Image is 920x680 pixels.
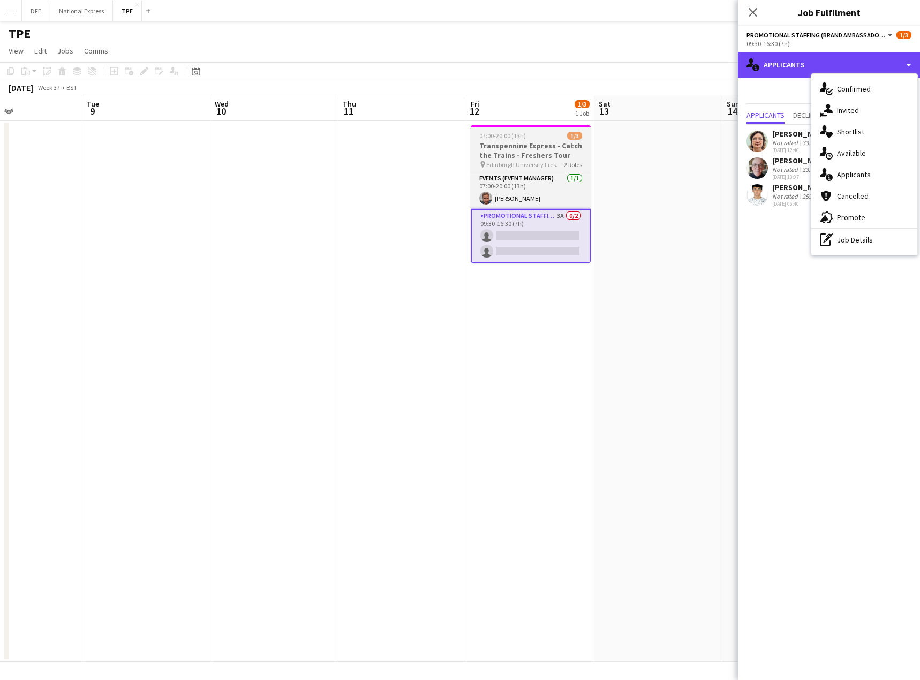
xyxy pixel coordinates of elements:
[471,141,591,160] h3: Transpennine Express - Catch the Trains - Freshers Tour
[80,44,112,58] a: Comms
[34,46,47,56] span: Edit
[85,105,99,117] span: 9
[772,147,829,154] div: [DATE] 12:46
[811,121,917,142] div: Shortlist
[471,209,591,263] app-card-role: Promotional Staffing (Brand Ambassadors)3A0/209:30-16:30 (7h)
[213,105,229,117] span: 10
[746,31,894,39] button: Promotional Staffing (Brand Ambassadors)
[772,165,800,173] div: Not rated
[479,132,526,140] span: 07:00-20:00 (13h)
[772,129,829,139] div: [PERSON_NAME]
[772,139,800,147] div: Not rated
[57,46,73,56] span: Jobs
[772,183,829,192] div: [PERSON_NAME]
[725,105,740,117] span: 14
[772,200,829,207] div: [DATE] 06:40
[471,99,479,109] span: Fri
[738,52,920,78] div: Applicants
[469,105,479,117] span: 12
[575,109,589,117] div: 1 Job
[800,192,827,200] div: 259.4km
[896,31,911,39] span: 1/3
[50,1,113,21] button: National Express
[811,185,917,207] div: Cancelled
[9,82,33,93] div: [DATE]
[811,164,917,185] div: Applicants
[746,111,785,119] span: Applicants
[772,156,829,165] div: [PERSON_NAME]
[486,161,564,169] span: Edinburgh University Freshers Fair
[811,229,917,251] div: Job Details
[738,5,920,19] h3: Job Fulfilment
[84,46,108,56] span: Comms
[9,46,24,56] span: View
[793,111,823,119] span: Declined
[575,100,590,108] span: 1/3
[811,78,917,100] div: Confirmed
[746,31,886,39] span: Promotional Staffing (Brand Ambassadors)
[9,26,31,42] h1: TPE
[4,44,28,58] a: View
[113,1,142,21] button: TPE
[22,1,50,21] button: DFE
[30,44,51,58] a: Edit
[800,165,824,173] div: 33.7km
[800,139,824,147] div: 33.7km
[53,44,78,58] a: Jobs
[66,84,77,92] div: BST
[471,172,591,209] app-card-role: Events (Event Manager)1/107:00-20:00 (13h)[PERSON_NAME]
[597,105,610,117] span: 13
[343,99,356,109] span: Thu
[567,132,582,140] span: 1/3
[341,105,356,117] span: 11
[87,99,99,109] span: Tue
[811,142,917,164] div: Available
[746,40,911,48] div: 09:30-16:30 (7h)
[564,161,582,169] span: 2 Roles
[599,99,610,109] span: Sat
[35,84,62,92] span: Week 37
[471,125,591,263] app-job-card: 07:00-20:00 (13h)1/3Transpennine Express - Catch the Trains - Freshers Tour Edinburgh University ...
[772,192,800,200] div: Not rated
[727,99,740,109] span: Sun
[215,99,229,109] span: Wed
[811,100,917,121] div: Invited
[772,173,829,180] div: [DATE] 13:07
[811,207,917,228] div: Promote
